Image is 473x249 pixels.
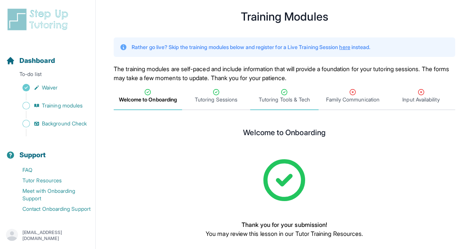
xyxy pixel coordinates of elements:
p: Rather go live? Skip the training modules below and register for a Live Training Session instead. [132,43,370,51]
p: [EMAIL_ADDRESS][DOMAIN_NAME] [22,230,89,242]
button: Support [3,138,92,163]
p: The training modules are self-paced and include information that will provide a foundation for yo... [114,64,455,82]
span: Welcome to Onboarding [119,96,177,103]
a: Meet with Onboarding Support [6,186,95,204]
a: Waiver [6,82,95,93]
h1: Training Modules [114,12,455,21]
p: You may review this lesson in our Tutor Training Resources. [206,229,363,238]
a: Dashboard [6,55,55,66]
button: [EMAIL_ADDRESS][DOMAIN_NAME] [6,229,89,242]
span: Tutoring Tools & Tech [259,96,310,103]
a: FAQ [6,165,95,175]
span: Tutoring Sessions [195,96,237,103]
img: logo [6,7,73,31]
h2: Welcome to Onboarding [243,128,325,140]
span: Family Communication [326,96,379,103]
span: Waiver [42,84,58,91]
button: Dashboard [3,43,92,69]
a: Contact Onboarding Support [6,204,95,214]
p: Thank you for your submission! [206,220,363,229]
a: Background Check [6,118,95,129]
span: Support [19,150,46,160]
a: Training modules [6,100,95,111]
span: Background Check [42,120,87,127]
p: To-do list [3,70,92,81]
span: Input Availability [402,96,439,103]
span: Training modules [42,102,83,109]
span: Dashboard [19,55,55,66]
a: Tutor Resources [6,175,95,186]
a: here [339,44,350,50]
nav: Tabs [114,82,455,110]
